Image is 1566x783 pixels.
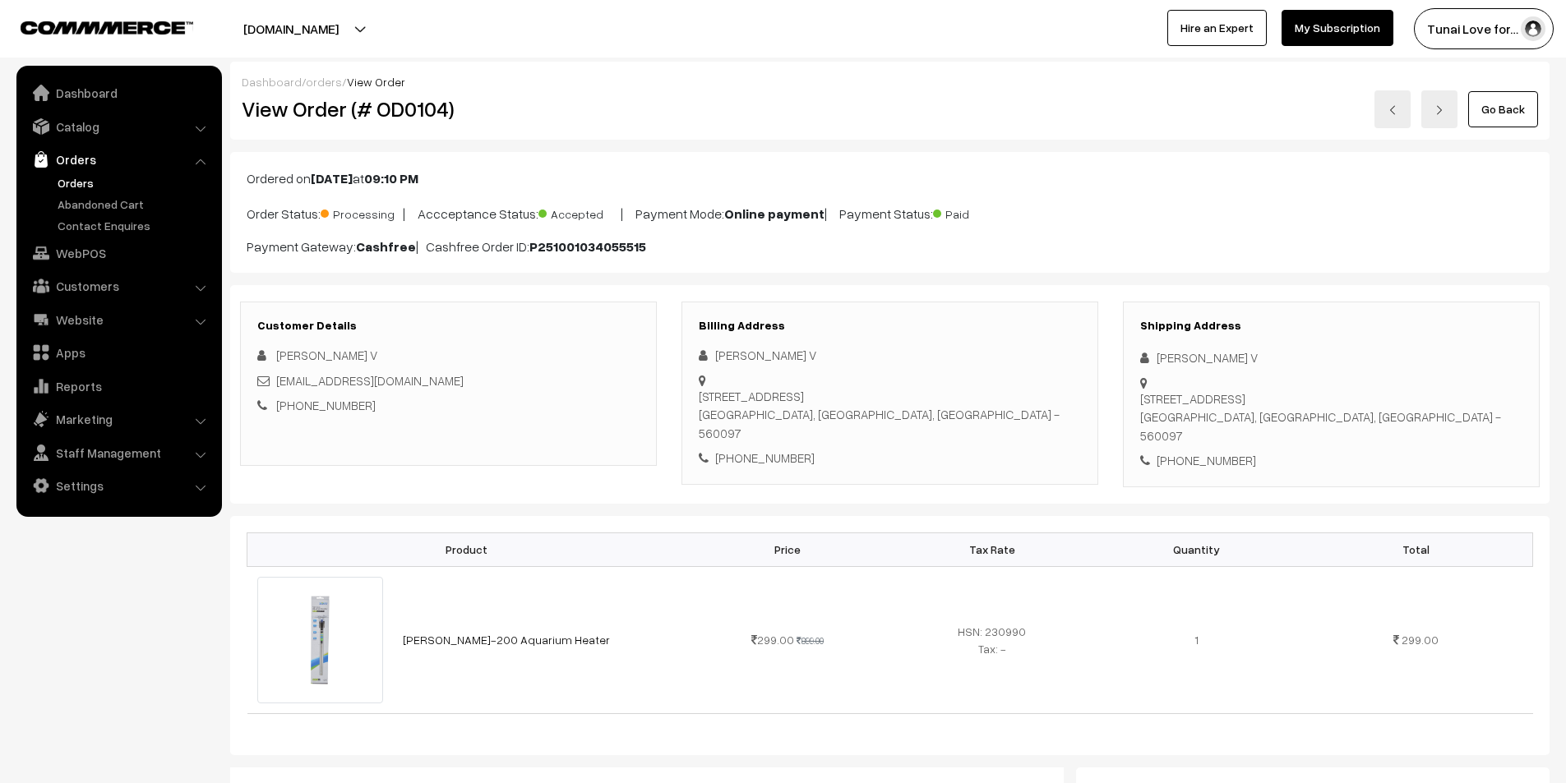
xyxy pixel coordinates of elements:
th: Price [686,532,890,566]
a: Orders [21,145,216,174]
div: [STREET_ADDRESS] [GEOGRAPHIC_DATA], [GEOGRAPHIC_DATA], [GEOGRAPHIC_DATA] - 560097 [1140,389,1522,445]
a: Settings [21,471,216,500]
a: Apps [21,338,216,367]
span: 299.00 [1402,633,1439,647]
img: user [1521,16,1545,41]
a: WebPOS [21,238,216,268]
a: [EMAIL_ADDRESS][DOMAIN_NAME] [276,373,464,388]
div: [PHONE_NUMBER] [699,449,1081,467]
div: [PERSON_NAME] V [699,346,1081,365]
th: Quantity [1094,532,1299,566]
span: Accepted [538,201,621,223]
b: P251001034055515 [529,238,646,255]
h3: Billing Address [699,319,1081,333]
th: Tax Rate [889,532,1094,566]
h2: View Order (# OD0104) [242,96,658,122]
div: [PHONE_NUMBER] [1140,451,1522,470]
a: Staff Management [21,438,216,467]
span: [PERSON_NAME] V [276,348,377,362]
strike: 899.00 [797,635,824,646]
a: [PHONE_NUMBER] [276,398,376,412]
a: COMMMERCE [21,16,164,36]
a: Abandoned Cart [53,196,216,213]
b: Cashfree [356,238,416,255]
span: View Order [347,75,405,89]
a: orders [306,75,342,89]
img: COMMMERCE [21,21,193,34]
p: Order Status: | Accceptance Status: | Payment Mode: | Payment Status: [247,201,1533,223]
div: [PERSON_NAME] V [1140,348,1522,367]
h3: Customer Details [257,319,640,333]
a: My Subscription [1282,10,1393,46]
a: Website [21,305,216,334]
b: Online payment [724,205,825,222]
span: 299.00 [751,633,794,647]
div: / / [242,73,1538,90]
div: [STREET_ADDRESS] [GEOGRAPHIC_DATA], [GEOGRAPHIC_DATA], [GEOGRAPHIC_DATA] - 560097 [699,387,1081,443]
b: 09:10 PM [364,170,418,187]
img: left-arrow.png [1388,105,1397,115]
a: Dashboard [242,75,302,89]
a: Marketing [21,404,216,434]
a: Catalog [21,112,216,141]
button: Tunai Love for… [1414,8,1554,49]
h3: Shipping Address [1140,319,1522,333]
a: Contact Enquires [53,217,216,234]
a: Customers [21,271,216,301]
a: Reports [21,371,216,401]
span: Paid [933,201,1015,223]
th: Total [1299,532,1532,566]
a: [PERSON_NAME]-200 Aquarium Heater [403,633,610,647]
a: Orders [53,174,216,191]
span: 1 [1194,633,1199,647]
a: Hire an Expert [1167,10,1267,46]
img: 61aUpEN8TJL._SL1500_.jpg [257,577,384,703]
p: Payment Gateway: | Cashfree Order ID: [247,237,1533,256]
th: Product [247,532,686,566]
span: HSN: 230990 Tax: - [958,624,1026,656]
a: Go Back [1468,91,1538,127]
p: Ordered on at [247,168,1533,188]
img: right-arrow.png [1434,105,1444,115]
b: [DATE] [311,170,353,187]
button: [DOMAIN_NAME] [186,8,396,49]
span: Processing [321,201,403,223]
a: Dashboard [21,78,216,108]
